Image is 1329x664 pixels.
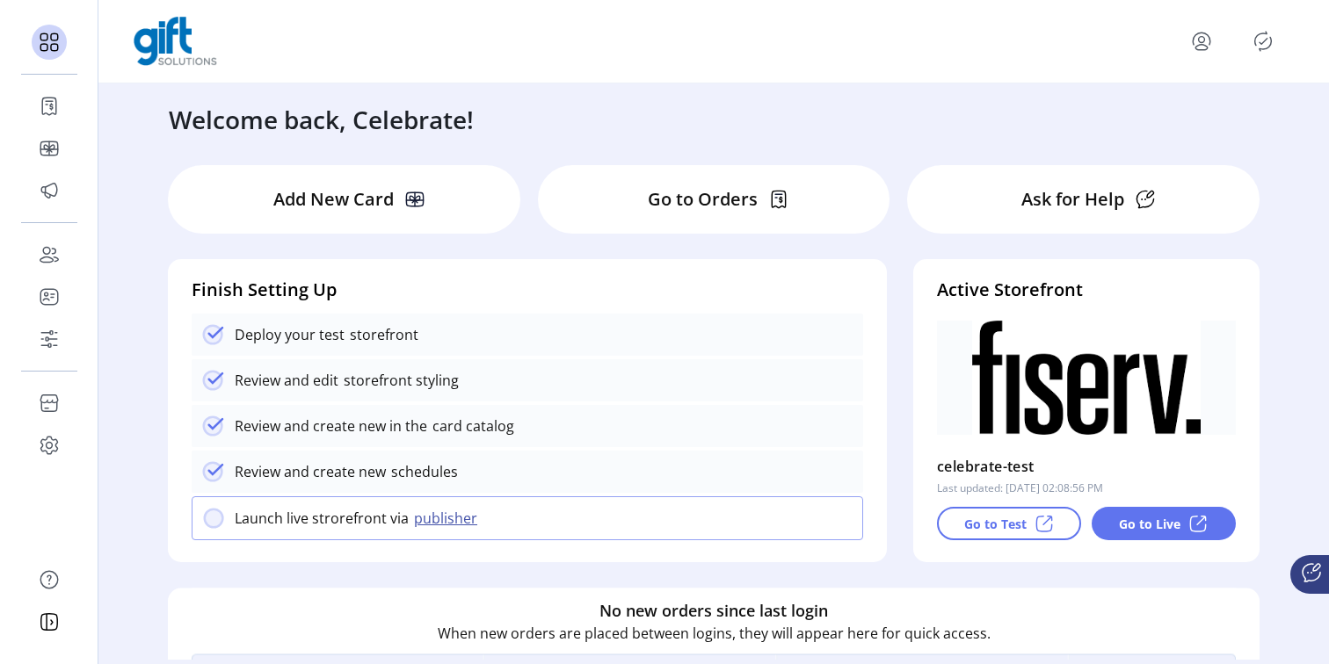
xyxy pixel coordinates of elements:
[1187,27,1216,55] button: menu
[937,452,1035,480] p: celebrate-test
[235,324,345,345] p: Deploy your test
[937,277,1236,303] h4: Active Storefront
[192,277,863,303] h4: Finish Setting Up
[427,415,514,437] p: card catalog
[169,101,474,138] h3: Welcome back, Celebrate!
[409,508,488,529] button: publisher
[235,415,427,437] p: Review and create new in the
[964,515,1027,533] p: Go to Test
[599,599,828,623] h6: No new orders since last login
[235,461,386,482] p: Review and create new
[345,324,418,345] p: storefront
[1249,27,1277,55] button: Publisher Panel
[937,480,1103,496] p: Last updated: [DATE] 02:08:56 PM
[235,508,409,529] p: Launch live strorefront via
[1021,186,1124,213] p: Ask for Help
[338,370,459,391] p: storefront styling
[386,461,458,482] p: schedules
[648,186,758,213] p: Go to Orders
[273,186,394,213] p: Add New Card
[235,370,338,391] p: Review and edit
[1119,515,1180,533] p: Go to Live
[438,623,991,644] p: When new orders are placed between logins, they will appear here for quick access.
[134,17,217,66] img: logo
